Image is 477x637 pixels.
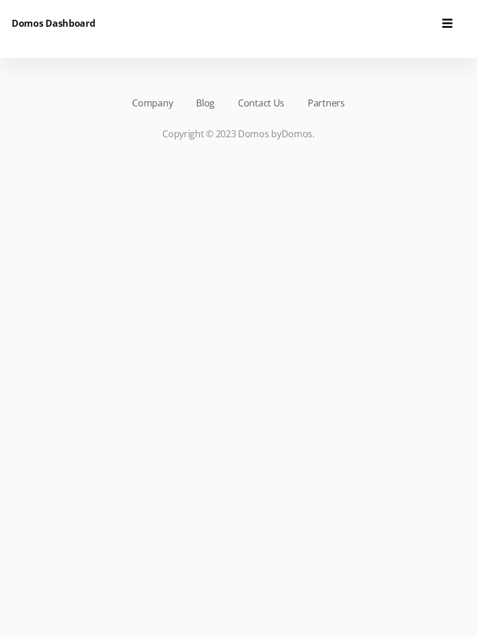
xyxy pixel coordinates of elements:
[12,16,95,30] h6: Domos Dashboard
[308,96,345,110] a: Partners
[196,96,215,110] a: Blog
[282,127,313,140] a: Domos
[29,127,448,141] p: Copyright © 2023 Domos by .
[132,96,173,110] a: Company
[238,96,284,110] a: Contact Us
